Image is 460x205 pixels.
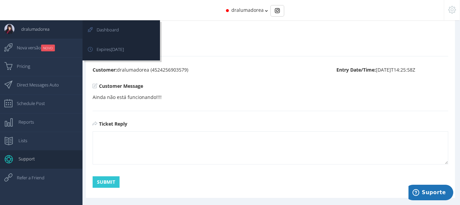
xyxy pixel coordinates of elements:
[10,76,59,93] span: Direct Messages Auto
[336,67,376,73] span: Entry Date/Time:
[93,176,120,188] button: Submit
[231,7,264,13] span: dralumadorea
[4,24,14,34] img: User Image
[93,94,448,101] p: Ainda não está funcionando!!!!
[93,67,326,73] div: dralumadorea (4524256903579)
[84,41,159,59] a: Expires[DATE]
[90,21,119,38] span: Dashboard
[12,113,34,130] span: Reports
[84,21,159,40] a: Dashboard
[275,8,280,13] img: Instagram_simple_icon.svg
[93,83,448,88] h3: Customer Message
[14,21,50,37] span: dralumadorea
[93,67,117,73] span: Customer:
[336,67,448,73] div: [DATE]T14:25:58Z
[41,45,55,51] small: NOVO
[12,132,27,149] span: Lists
[111,46,124,52] span: [DATE]
[93,121,448,126] h3: Ticket Reply
[408,185,453,202] iframe: Abre um widget para que você possa encontrar mais informações
[90,41,124,58] span: Expires
[10,39,55,56] span: Nova versão
[10,95,45,112] span: Schedule Post
[270,5,284,17] div: Basic example
[10,58,30,75] span: Pricing
[10,169,44,186] span: Refer a Friend
[12,150,35,167] span: Support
